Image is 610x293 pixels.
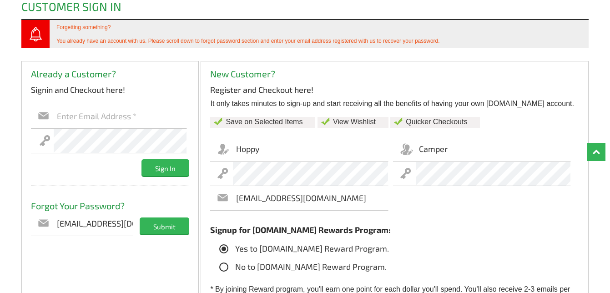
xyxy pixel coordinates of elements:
[210,225,391,235] b: Signup for [DOMAIN_NAME] Rewards Program:
[50,20,589,48] div: Forgetting something? You already have an account with us. Please scroll down to forgot password ...
[390,117,480,128] li: Quicker Checkouts
[140,217,189,234] input: Submit
[587,143,605,161] a: Top
[210,100,579,108] p: It only takes minutes to sign-up and start receiving all the benefits of having your own [DOMAIN_...
[31,84,189,95] p: Signin and Checkout here!
[318,117,388,128] li: View Wishlist
[233,137,388,162] input: First Name *
[210,61,579,80] h2: New Customer?
[141,159,189,176] input: Sign In
[416,137,571,162] input: Last Name *
[219,263,387,272] label: No to [DOMAIN_NAME] Reward Program.
[210,117,315,128] li: Save on Selected Items
[31,193,189,212] h2: Forgot Your Password?
[233,186,388,211] input: Email Address *
[219,244,389,253] label: Yes to [DOMAIN_NAME] Reward Program.
[21,1,589,19] h1: Customer Sign In
[210,84,579,95] p: Register and Checkout here!
[54,104,187,129] input: Enter Email Address *
[31,61,189,80] h2: Already a Customer?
